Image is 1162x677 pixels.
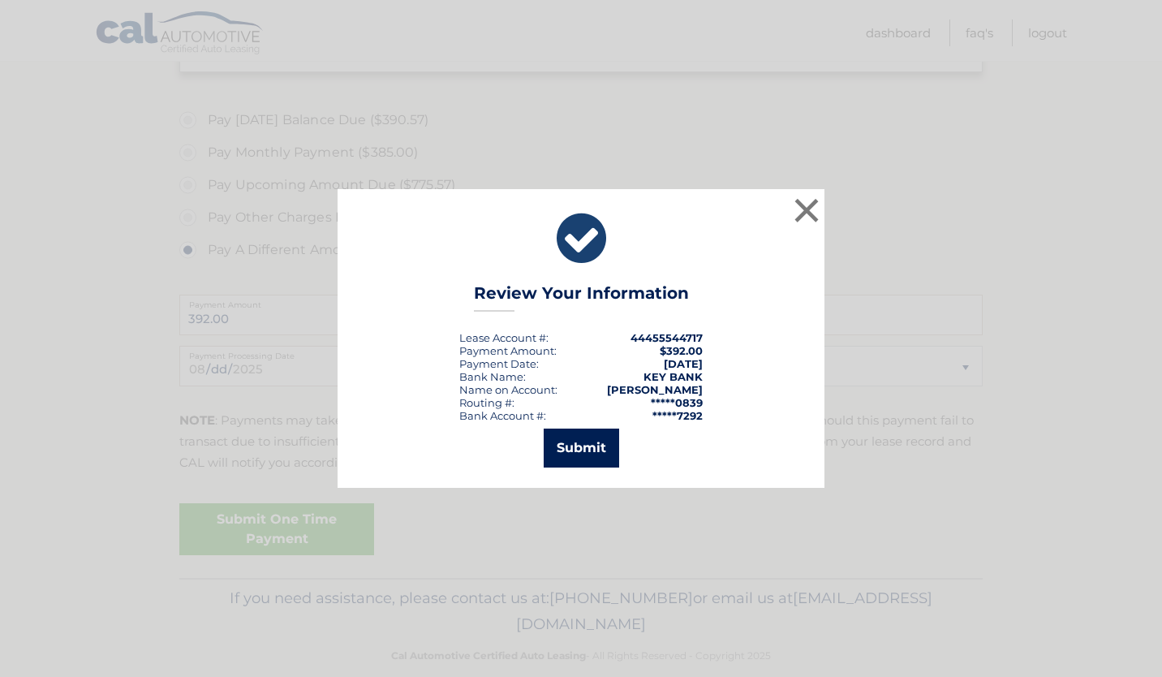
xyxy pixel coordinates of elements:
button: Submit [544,429,619,468]
div: Lease Account #: [459,331,549,344]
div: Bank Name: [459,370,526,383]
h3: Review Your Information [474,283,689,312]
span: $392.00 [660,344,703,357]
span: [DATE] [664,357,703,370]
div: Name on Account: [459,383,557,396]
span: Payment Date [459,357,536,370]
div: Bank Account #: [459,409,546,422]
div: Payment Amount: [459,344,557,357]
strong: [PERSON_NAME] [607,383,703,396]
strong: 44455544717 [630,331,703,344]
div: Routing #: [459,396,514,409]
button: × [790,194,823,226]
div: : [459,357,539,370]
strong: KEY BANK [643,370,703,383]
